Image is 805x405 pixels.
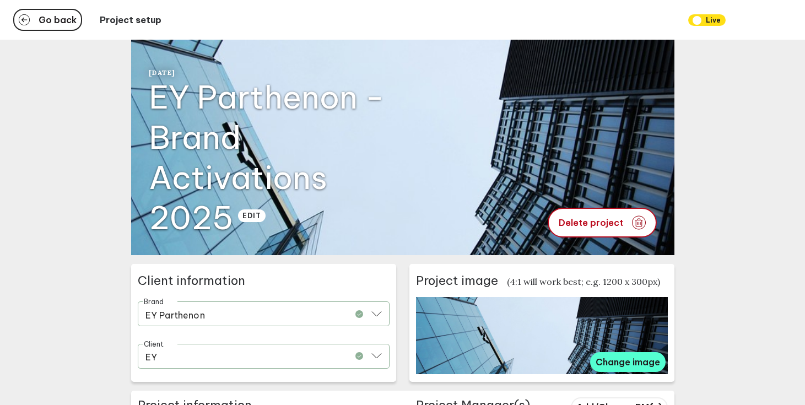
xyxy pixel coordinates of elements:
[371,344,382,368] button: Open
[100,14,161,25] p: Project setup
[149,68,396,77] p: [DATE]
[138,273,390,288] h2: Client information
[238,209,266,222] button: edit
[590,352,666,372] button: Change image
[39,15,77,24] span: Go back
[507,276,660,287] p: (4:1 will work best; e.g. 1200 x 300px)
[416,273,498,288] h2: Project image
[371,302,382,326] button: Open
[149,77,385,237] h1: EY Parthenon - Brand Activations 2025
[559,218,623,227] span: Delete project
[596,357,660,368] span: Change image
[144,339,164,348] label: Client
[548,208,657,237] button: Delete project
[13,9,82,31] button: Go back
[688,14,726,26] span: Live
[144,298,164,306] label: Brand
